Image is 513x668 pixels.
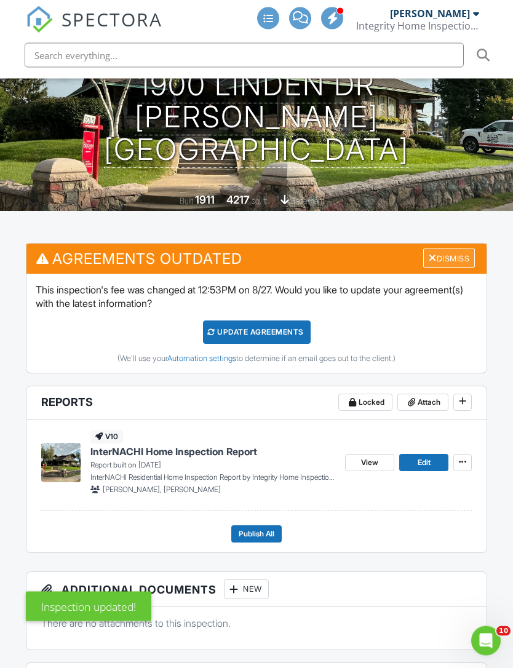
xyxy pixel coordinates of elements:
input: Search everything... [25,43,464,68]
p: There are no attachments to this inspection. [41,617,472,630]
h3: Additional Documents [26,573,487,608]
a: SPECTORA [26,17,162,42]
div: 1911 [195,194,215,207]
div: Update Agreements [203,321,311,344]
span: Built [180,197,193,206]
span: SPECTORA [62,6,162,32]
img: The Best Home Inspection Software - Spectora [26,6,53,33]
h3: Agreements Outdated [26,244,487,274]
div: This inspection's fee was changed at 12:53PM on 8/27. Would you like to update your agreement(s) ... [26,274,487,373]
span: sq. ft. [252,197,269,206]
span: 10 [496,626,511,636]
div: New [224,580,269,600]
div: Dismiss [423,249,475,268]
span: basement [291,197,324,206]
div: Integrity Home Inspections [356,20,479,32]
div: Inspection updated! [26,592,151,621]
div: 4217 [226,194,250,207]
a: Automation settings [167,354,236,364]
div: (We'll use your to determine if an email goes out to the client.) [36,354,478,364]
div: [PERSON_NAME] [390,7,470,20]
iframe: Intercom live chat [471,626,501,656]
